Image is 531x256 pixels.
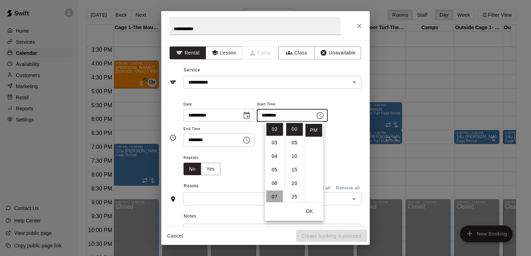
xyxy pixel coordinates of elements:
[305,110,322,123] li: AM
[184,68,200,72] span: Service
[170,134,177,141] svg: Timing
[183,125,254,134] span: End Time
[257,100,328,109] span: Start Time
[198,225,210,238] button: Redo
[314,46,361,59] button: Unavailable
[170,79,177,86] svg: Service
[305,124,322,137] li: PM
[286,177,303,190] li: 20 minutes
[266,190,283,203] li: 7 hours
[353,20,366,32] button: Close
[334,183,361,194] button: Remove all
[164,230,186,242] button: Cancel
[339,225,351,238] button: Left Align
[240,133,254,147] button: Choose time, selected time is 2:30 PM
[286,150,303,163] li: 10 minutes
[266,123,283,136] li: 2 hours
[261,225,273,238] button: Format Bold
[266,163,283,176] li: 5 hours
[184,184,199,188] span: Rooms
[311,225,323,238] button: Insert Code
[240,109,254,122] button: Choose date, selected date is Oct 15, 2025
[185,225,197,238] button: Undo
[265,121,284,202] ul: Select hours
[284,121,304,202] ul: Select minutes
[266,177,283,190] li: 6 hours
[201,163,220,176] button: Yes
[183,163,220,176] div: outlined button group
[313,109,327,122] button: Choose time, selected time is 2:00 PM
[183,100,254,109] span: Date
[286,163,303,176] li: 15 minutes
[183,163,201,176] button: No
[266,109,283,122] li: 1 hours
[298,205,320,218] button: OK
[349,77,359,87] button: Open
[273,225,285,238] button: Format Italics
[286,136,303,149] li: 5 minutes
[183,153,226,163] span: Repeats
[242,46,279,59] span: Camps can only be created in the Services page
[184,211,361,222] span: Notes
[304,121,323,202] ul: Select meridiem
[213,225,258,238] button: Formatting Options
[278,46,315,59] button: Class
[324,225,335,238] button: Insert Link
[170,46,206,59] button: Rental
[299,225,310,238] button: Format Strikethrough
[266,136,283,149] li: 3 hours
[206,46,242,59] button: Lesson
[349,194,359,204] button: Open
[286,190,303,203] li: 25 minutes
[286,225,298,238] button: Format Underline
[170,196,177,203] svg: Rooms
[266,150,283,163] li: 4 hours
[286,123,303,136] li: 0 minutes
